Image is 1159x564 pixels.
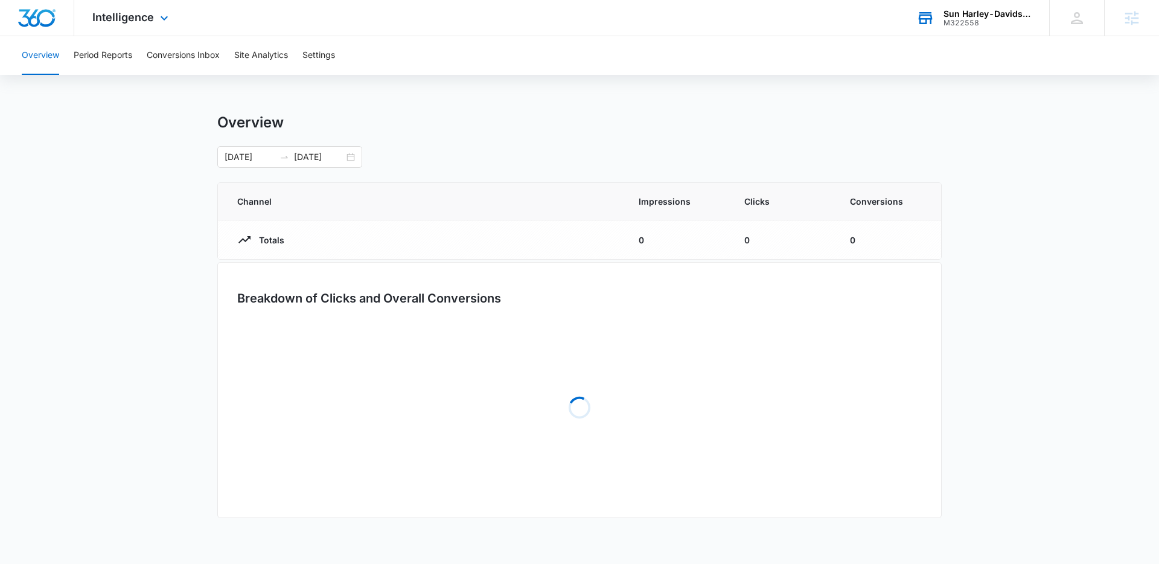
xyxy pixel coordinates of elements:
td: 0 [835,220,941,260]
div: account id [943,19,1032,27]
td: 0 [730,220,835,260]
span: Intelligence [92,11,154,24]
p: Totals [252,234,284,246]
button: Site Analytics [234,36,288,75]
h3: Breakdown of Clicks and Overall Conversions [237,289,501,307]
button: Period Reports [74,36,132,75]
button: Overview [22,36,59,75]
div: account name [943,9,1032,19]
input: Start date [225,150,275,164]
button: Settings [302,36,335,75]
span: Clicks [744,195,821,208]
span: Impressions [639,195,715,208]
button: Conversions Inbox [147,36,220,75]
span: Conversions [850,195,922,208]
h1: Overview [217,114,284,132]
span: Channel [237,195,610,208]
span: to [279,152,289,162]
td: 0 [624,220,730,260]
input: End date [294,150,344,164]
span: swap-right [279,152,289,162]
